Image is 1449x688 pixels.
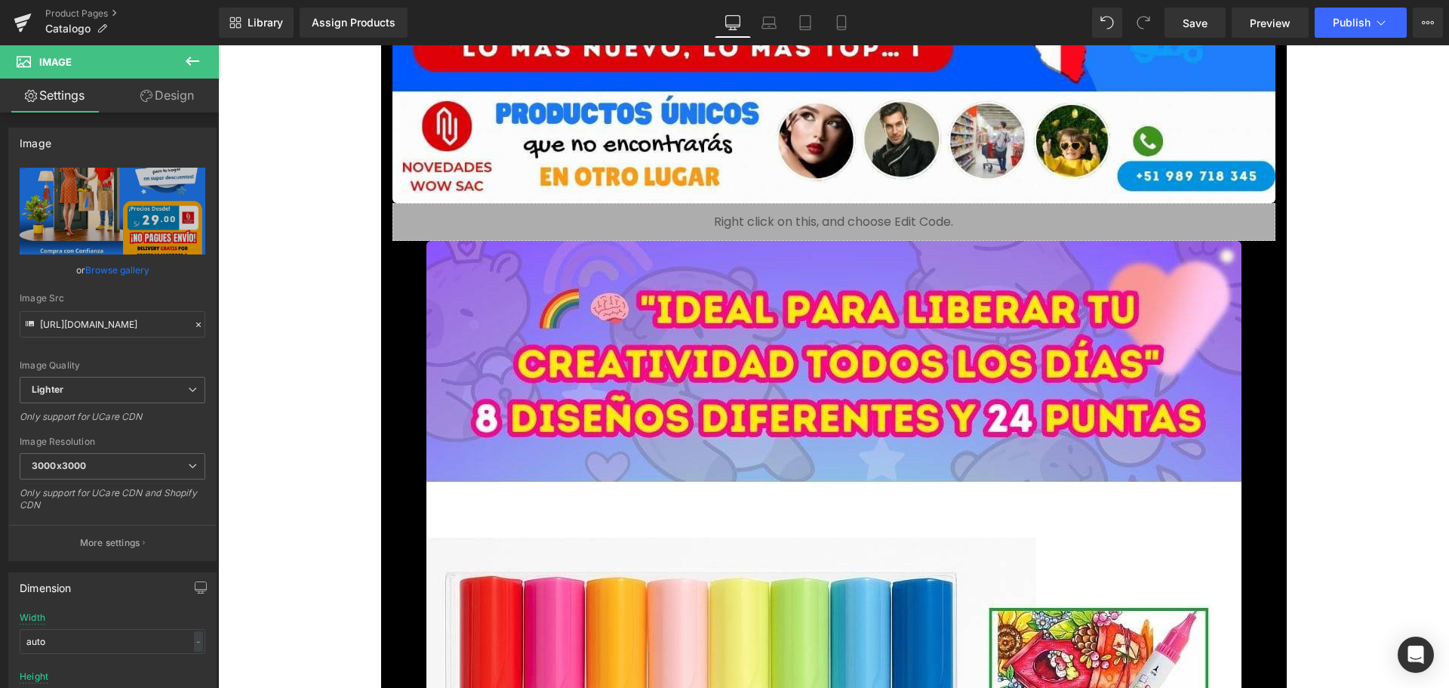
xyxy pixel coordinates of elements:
a: Tablet [787,8,823,38]
span: Image [39,56,72,68]
div: Open Intercom Messenger [1398,637,1434,673]
span: Publish [1333,17,1371,29]
a: Browse gallery [85,257,149,283]
div: Only support for UCare CDN and Shopify CDN [20,487,205,521]
div: Dimension [20,573,72,594]
div: Width [20,612,45,623]
a: Mobile [823,8,860,38]
p: More settings [80,536,140,550]
button: Publish [1315,8,1407,38]
button: More settings [9,525,216,560]
input: Link [20,311,205,338]
span: Catalogo [45,23,91,35]
div: Image Quality [20,360,205,371]
button: More [1413,8,1443,38]
div: Assign Products [312,17,395,29]
span: Save [1183,15,1207,31]
div: or [20,262,205,278]
div: Image Src [20,293,205,304]
b: 3000x3000 [32,460,86,471]
a: Preview [1232,8,1309,38]
div: Only support for UCare CDN [20,411,205,433]
span: Library [248,16,283,29]
div: Image Resolution [20,437,205,447]
div: Height [20,671,48,682]
a: Design [112,79,222,113]
a: Laptop [751,8,787,38]
div: - [194,631,203,652]
a: Product Pages [45,8,219,20]
a: Desktop [715,8,751,38]
button: Redo [1128,8,1158,38]
button: Undo [1092,8,1122,38]
a: New Library [219,8,294,38]
div: Image [20,128,51,150]
b: Lighter [32,384,63,395]
input: auto [20,629,205,654]
span: Preview [1250,15,1291,31]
